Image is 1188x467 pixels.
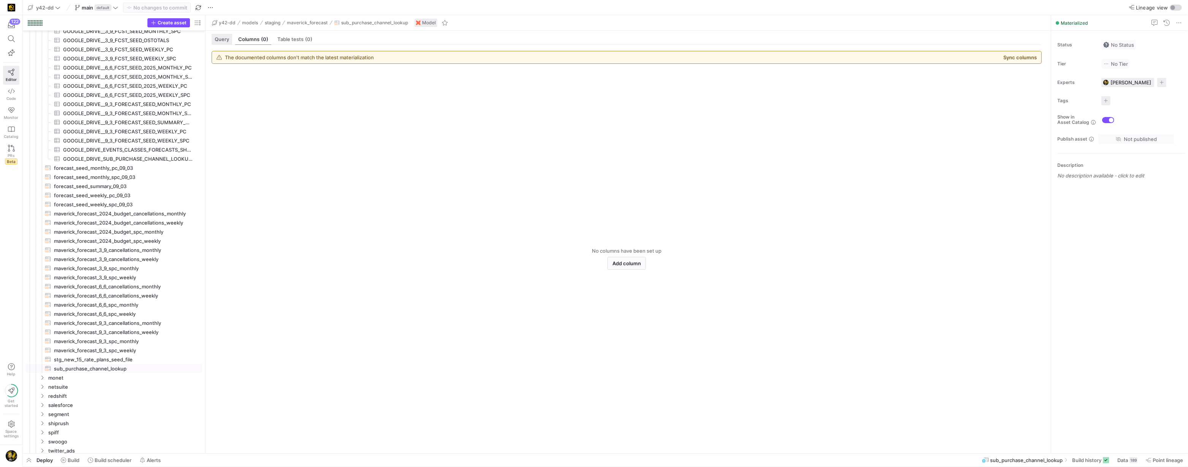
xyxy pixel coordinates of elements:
button: 122 [3,18,19,32]
p: Description [1057,163,1185,168]
span: maverick_forecast_2024_budget_spc_monthly​​​​​​​​​​ [54,228,193,236]
div: Press SPACE to select this row. [26,391,202,401]
a: GOOGLE_DRIVE__3_9_FCST_SEED_OSTOTALS​​​​​​​​​ [26,36,202,45]
button: staging [263,18,282,27]
a: maverick_forecast_2024_budget_cancellations_monthly​​​​​​​​​​ [26,209,202,218]
span: GOOGLE_DRIVE__6_6_FCST_SEED_2025_MONTHLY_SPC​​​​​​​​​ [63,73,193,81]
a: forecast_seed_weekly_spc_09_03​​​​​​​​​​ [26,200,202,209]
div: Press SPACE to select this row. [26,255,202,264]
button: Point lineage [1142,454,1186,467]
span: netsuite [48,383,201,391]
span: Table tests [277,37,312,42]
span: forecast_seed_weekly_spc_09_03​​​​​​​​​​ [54,200,193,209]
span: maverick_forecast_9_3_cancellations_weekly​​​​​​​​​​ [54,328,193,337]
div: Press SPACE to select this row. [26,236,202,245]
span: swoogo [48,437,201,446]
div: Press SPACE to select this row. [26,173,202,182]
div: Press SPACE to select this row. [26,410,202,419]
span: Help [6,372,16,376]
button: Getstarted [3,381,19,411]
span: shiprush [48,419,201,428]
img: https://storage.googleapis.com/y42-prod-data-exchange/images/TkyYhdVHAhZk5dk8nd6xEeaFROCiqfTYinc7... [5,450,17,462]
a: maverick_forecast_2024_budget_spc_monthly​​​​​​​​​​ [26,227,202,236]
div: Press SPACE to select this row. [26,72,202,81]
div: Press SPACE to select this row. [26,264,202,273]
a: maverick_forecast_3_9_cancellations_weekly​​​​​​​​​​ [26,255,202,264]
button: maverick_forecast [285,18,330,27]
img: https://storage.googleapis.com/y42-prod-data-exchange/images/uAsz27BndGEK0hZWDFeOjoxA7jCwgK9jE472... [8,4,15,11]
a: GOOGLE_DRIVE__6_6_FCST_SEED_2025_MONTHLY_PC​​​​​​​​​ [26,63,202,72]
span: monet [48,374,201,382]
span: GOOGLE_DRIVE__9_3_FORECAST_SEED_WEEKLY_PC​​​​​​​​​ [63,127,193,136]
span: Deploy [36,457,53,463]
button: y42-dd [26,3,62,13]
span: Point lineage [1153,457,1183,463]
div: Press SPACE to select this row. [26,337,202,346]
div: Press SPACE to select this row. [26,136,202,145]
img: No tier [1103,61,1109,67]
a: stg_new_15_rate_plans_seed_file​​​​​​​​​​ [26,355,202,364]
span: Publish asset [1057,136,1087,142]
button: Add column [607,257,646,270]
a: maverick_forecast_3_9_spc_monthly​​​​​​​​​​ [26,264,202,273]
span: stg_new_15_rate_plans_seed_file​​​​​​​​​​ [54,355,193,364]
span: Data [1117,457,1128,463]
button: Build [57,454,83,467]
a: maverick_forecast_6_6_spc_weekly​​​​​​​​​​ [26,309,202,318]
span: (0) [261,37,268,42]
button: Not published [1098,134,1174,144]
span: No columns have been set up [592,248,661,254]
span: y42-dd [36,5,54,11]
button: Build scheduler [84,454,135,467]
span: Editor [6,77,17,82]
div: Press SPACE to select this row. [26,355,202,364]
button: y42-dd [210,18,237,27]
a: maverick_forecast_9_3_cancellations_monthly​​​​​​​​​​ [26,318,202,328]
a: GOOGLE_DRIVE__9_3_FORECAST_SEED_WEEKLY_PC​​​​​​​​​ [26,127,202,136]
a: maverick_forecast_9_3_cancellations_weekly​​​​​​​​​​ [26,328,202,337]
a: maverick_forecast_3_9_spc_weekly​​​​​​​​​​ [26,273,202,282]
div: Press SPACE to select this row. [26,273,202,282]
span: forecast_seed_weekly_pc_09_03​​​​​​​​​​ [54,191,193,200]
button: sub_purchase_channel_lookup [332,18,410,27]
span: maverick_forecast_6_6_cancellations_weekly​​​​​​​​​​ [54,291,193,300]
a: GOOGLE_DRIVE__9_3_FORECAST_SEED_WEEKLY_SPC​​​​​​​​​ [26,136,202,145]
a: forecast_seed_weekly_pc_09_03​​​​​​​​​​ [26,191,202,200]
span: segment [48,410,201,419]
span: maverick_forecast_9_3_spc_monthly​​​​​​​​​​ [54,337,193,346]
button: Build history [1069,454,1112,467]
button: Sync columns [1003,54,1037,60]
p: No description available - click to edit [1057,173,1185,179]
span: GOOGLE_DRIVE__6_6_FCST_SEED_2025_WEEKLY_SPC​​​​​​​​​ [63,91,193,100]
span: Materialized [1061,20,1088,26]
span: maverick_forecast_2024_budget_cancellations_monthly​​​​​​​​​​ [54,209,193,218]
div: Press SPACE to select this row. [26,346,202,355]
div: Press SPACE to select this row. [26,227,202,236]
span: default [95,5,111,11]
span: maverick_forecast_3_9_cancellations_monthly​​​​​​​​​​ [54,246,193,255]
span: GOOGLE_DRIVE_SUB_PURCHASE_CHANNEL_LOOKUP_01_24_24​​​​​​​​​ [63,155,193,163]
div: Press SPACE to select this row. [26,200,202,209]
div: Press SPACE to select this row. [26,209,202,218]
div: Press SPACE to select this row. [26,401,202,410]
span: maverick_forecast_3_9_spc_weekly​​​​​​​​​​ [54,273,193,282]
span: maverick_forecast_6_6_spc_monthly​​​​​​​​​​ [54,301,193,309]
button: Create asset [147,18,190,27]
a: forecast_seed_monthly_spc_09_03​​​​​​​​​​ [26,173,202,182]
a: forecast_seed_summary_09_03​​​​​​​​​​ [26,182,202,191]
span: forecast_seed_monthly_pc_09_03​​​​​​​​​​ [54,164,193,173]
a: GOOGLE_DRIVE__6_6_FCST_SEED_2025_MONTHLY_SPC​​​​​​​​​ [26,72,202,81]
div: Press SPACE to select this row. [26,154,202,163]
a: GOOGLE_DRIVE__3_9_FCST_SEED_MONTHLY_SPC​​​​​​​​​ [26,27,202,36]
div: Press SPACE to select this row. [26,373,202,382]
span: PRs [8,153,15,158]
a: PRsBeta [3,142,19,168]
div: 122 [9,19,20,25]
a: maverick_forecast_9_3_spc_weekly​​​​​​​​​​ [26,346,202,355]
a: forecast_seed_monthly_pc_09_03​​​​​​​​​​ [26,163,202,173]
div: Press SPACE to select this row. [26,282,202,291]
a: maverick_forecast_2024_budget_spc_weekly​​​​​​​​​​ [26,236,202,245]
div: Press SPACE to select this row. [26,63,202,72]
span: staging [265,20,280,25]
span: GOOGLE_DRIVE__3_9_FCST_SEED_WEEKLY_SPC​​​​​​​​​ [63,54,193,63]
